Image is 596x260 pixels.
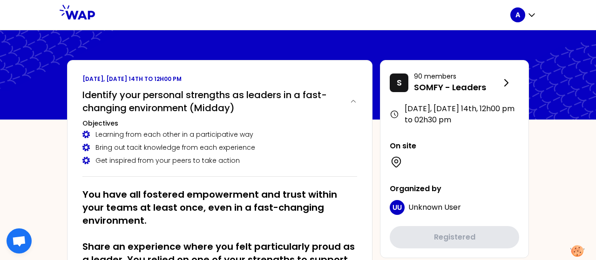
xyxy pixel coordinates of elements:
p: A [515,10,520,20]
p: S [397,76,402,89]
button: A [510,7,536,22]
h3: Objectives [82,119,357,128]
p: Organized by [390,183,519,194]
p: On site [390,140,519,152]
div: Get inspired from your peers to take action [82,156,357,165]
div: Bring out tacit knowledge from each experience [82,143,357,152]
h2: Identify your personal strengths as leaders in a fast-changing environment (Midday) [82,88,342,114]
button: Identify your personal strengths as leaders in a fast-changing environment (Midday) [82,88,357,114]
span: Unknown User [408,202,461,213]
button: Registered [390,226,519,248]
p: [DATE], [DATE] 14th to 12h00 pm [82,75,357,83]
div: [DATE], [DATE] 14th , 12h00 pm to 02h30 pm [390,103,519,126]
p: UU [393,203,402,212]
p: 90 members [414,72,501,81]
div: Learning from each other in a participative way [82,130,357,139]
div: Open chat [7,228,32,253]
p: SOMFY - Leaders [414,81,501,94]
